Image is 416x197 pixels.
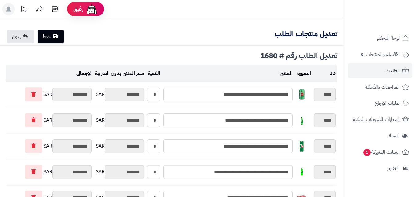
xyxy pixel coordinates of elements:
a: السلات المتروكة1 [348,145,412,160]
td: المنتج [162,65,294,82]
div: SAR [95,88,144,101]
span: لوحة التحكم [377,34,400,42]
td: سعر المنتج بدون الضريبة [93,65,146,82]
td: ID [313,65,337,82]
a: التقارير [348,161,412,176]
img: 1747540828-789ab214-413e-4ccd-b32f-1699f0bc-40x40.jpg [296,114,308,126]
span: العملاء [387,132,399,140]
span: الطلبات [386,66,400,75]
span: 1 [363,149,371,156]
span: إشعارات التحويلات البنكية [353,115,400,124]
span: رفيق [73,6,83,13]
img: 1747540602-UsMwFj3WdUIJzISPTZ6ZIXs6lgAaNT6J-40x40.jpg [296,88,308,100]
span: طلبات الإرجاع [375,99,400,108]
a: تحديثات المنصة [16,3,32,17]
a: المراجعات والأسئلة [348,80,412,94]
div: SAR [95,139,144,153]
div: SAR [95,165,144,179]
div: SAR [95,113,144,127]
div: SAR [3,139,92,153]
a: الطلبات [348,63,412,78]
a: حفظ [38,30,64,43]
span: التقارير [387,164,399,173]
img: logo-2.png [374,12,410,25]
span: السلات المتروكة [363,148,400,156]
img: 1747541124-caa6673e-b677-477c-bbb4-b440b79b-40x40.jpg [296,140,308,152]
span: الأقسام والمنتجات [366,50,400,59]
div: تعديل الطلب رقم # 1680 [6,52,337,59]
span: المراجعات والأسئلة [365,83,400,91]
a: طلبات الإرجاع [348,96,412,111]
td: الإجمالي [2,65,93,82]
div: SAR [3,165,92,179]
b: تعديل منتجات الطلب [275,28,337,39]
img: 1747541306-e6e5e2d5-9b67-463e-b81b-59a02ee4-40x40.jpg [296,166,308,178]
a: لوحة التحكم [348,31,412,45]
td: الصورة [294,65,313,82]
td: الكمية [146,65,162,82]
img: ai-face.png [86,3,98,15]
a: إشعارات التحويلات البنكية [348,112,412,127]
a: العملاء [348,128,412,143]
a: رجوع [7,30,34,43]
div: SAR [3,113,92,127]
div: SAR [3,87,92,101]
